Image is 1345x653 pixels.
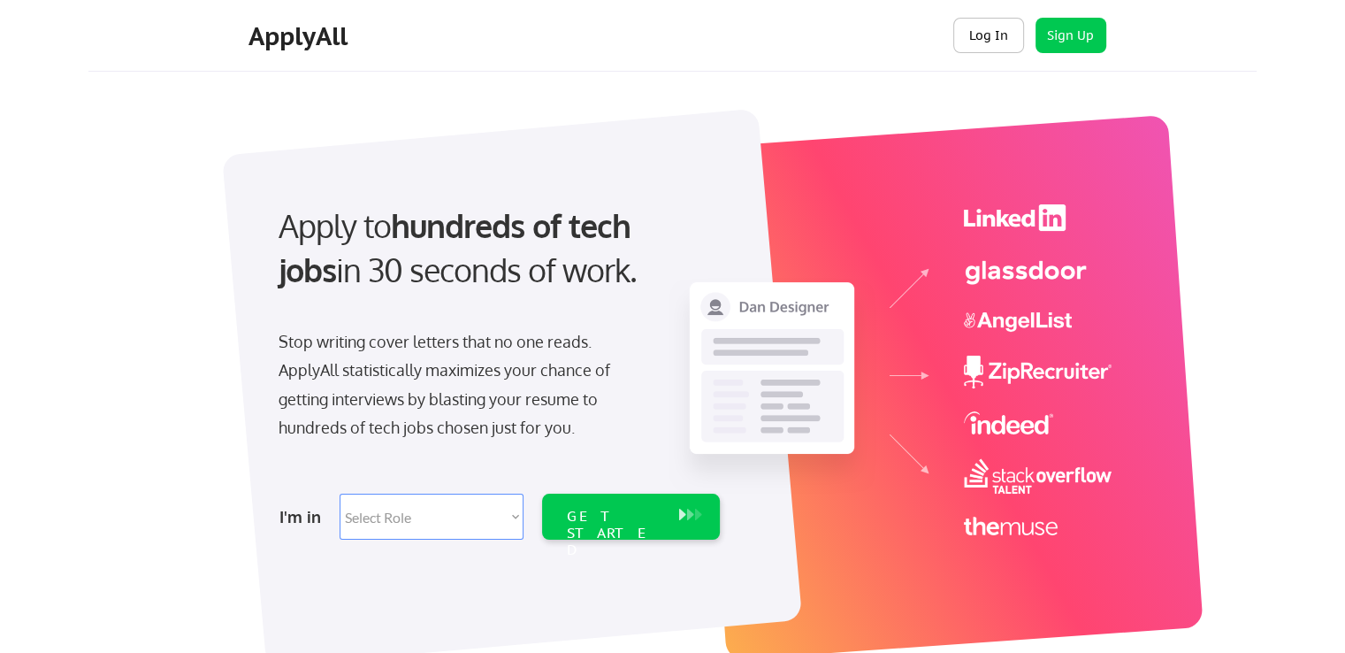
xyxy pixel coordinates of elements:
div: Stop writing cover letters that no one reads. ApplyAll statistically maximizes your chance of get... [279,327,642,442]
div: GET STARTED [567,508,661,559]
button: Sign Up [1035,18,1106,53]
div: I'm in [279,503,329,531]
button: Log In [953,18,1024,53]
strong: hundreds of tech jobs [279,205,638,289]
div: Apply to in 30 seconds of work. [279,204,713,293]
div: ApplyAll [248,21,353,51]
